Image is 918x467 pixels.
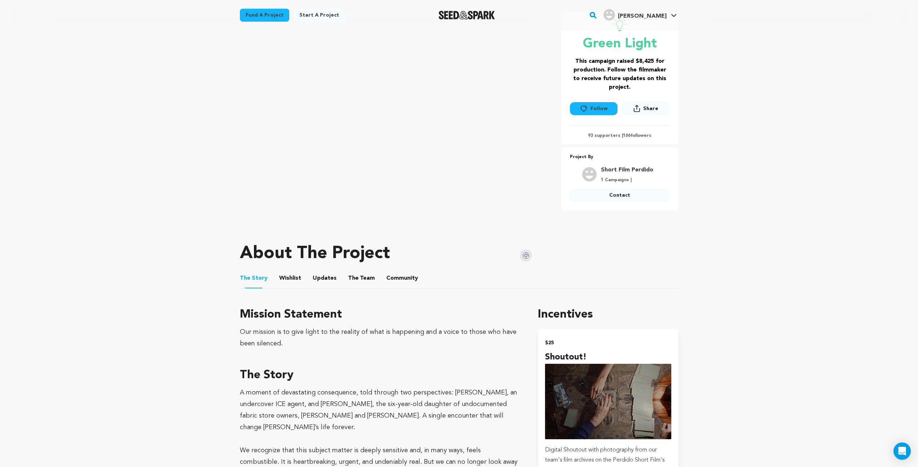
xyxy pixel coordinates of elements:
span: Community [386,274,418,283]
p: Project By [570,153,670,161]
h4: Shoutout! [545,351,671,364]
a: Fund a project [240,9,289,22]
img: user.png [603,9,615,21]
h3: This campaign raised $8,425 for production. Follow the filmmaker to receive future updates on thi... [570,57,670,92]
button: Follow [570,102,618,115]
a: Start a project [294,9,345,22]
a: Brandon S.'s Profile [602,8,678,21]
h3: Mission Statement [240,306,521,323]
img: incentive [545,364,671,440]
span: Wishlist [279,274,301,283]
span: Updates [313,274,337,283]
h2: $25 [545,338,671,348]
button: Share [622,102,669,115]
h1: Incentives [538,306,678,323]
h3: The Story [240,367,521,384]
p: Green Light [570,37,670,51]
span: [PERSON_NAME] [618,13,667,19]
span: The [348,274,359,283]
img: user.png [582,167,597,182]
div: Open Intercom Messenger [893,442,911,460]
img: Seed&Spark Instagram Icon [520,249,532,262]
a: Contact [570,189,670,202]
p: 1 Campaigns | [601,177,653,183]
img: Seed&Spark Logo Dark Mode [439,11,495,19]
h1: About The Project [240,245,390,262]
span: Story [240,274,268,283]
a: Goto Short Film Perdido profile [601,166,653,174]
span: Brandon S.'s Profile [602,8,678,23]
p: 93 supporters | followers [570,133,670,139]
div: Our mission is to give light to the reality of what is happening and a voice to those who have be... [240,326,521,349]
span: The [240,274,250,283]
a: Seed&Spark Homepage [439,11,495,19]
div: Brandon S.'s Profile [603,9,667,21]
span: 106 [623,134,631,138]
p: A moment of devastating consequence, told through two perspectives: [PERSON_NAME], an undercover ... [240,387,521,433]
span: Share [622,102,669,118]
span: Team [348,274,375,283]
span: Share [643,105,658,112]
